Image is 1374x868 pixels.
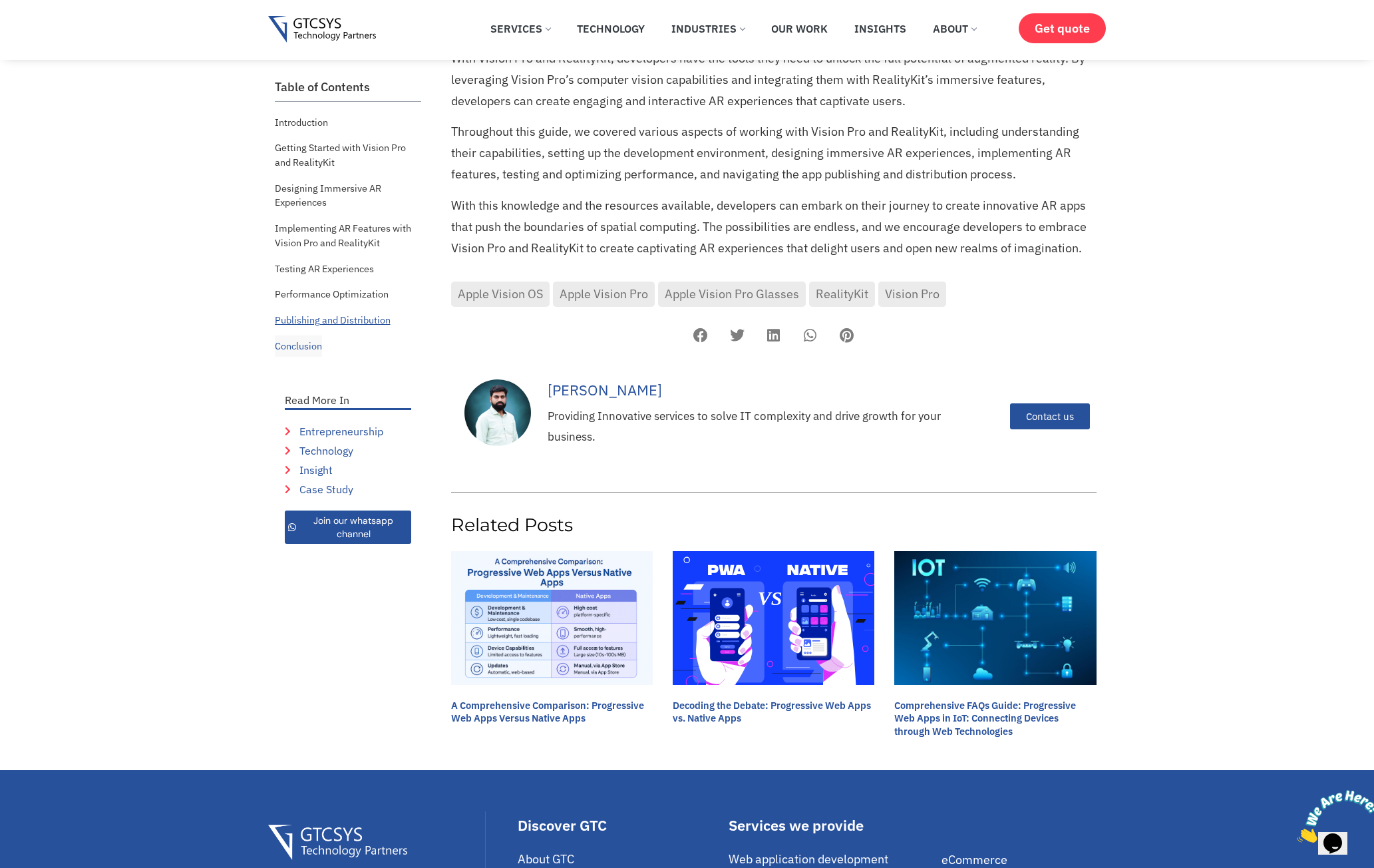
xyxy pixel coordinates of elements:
div: Share on linkedin [759,320,788,350]
a: Vision Pro [878,282,946,307]
a: Case Study [285,481,411,497]
iframe: chat widget [1291,785,1374,848]
span: Related Posts [451,514,573,536]
p: Read More In [285,395,411,405]
a: Services [480,14,560,43]
span: Technology [296,443,353,459]
span: Contact us [1026,411,1074,421]
img: Picture of Mukesh Lagadhir [464,379,531,446]
a: Decoding the Debate: Progressive Web Apps vs. Native Apps [673,699,871,724]
a: Insights [844,14,916,43]
a: Industries [661,14,755,43]
span: Entrepreneurship [296,423,383,439]
a: Testing AR Experiences [275,258,374,280]
p: With Vision Pro and RealityKit, developers have the tools they need to unlock the full potential ... [451,48,1097,112]
div: Share on whatsapp [795,320,825,350]
a: eCommerce [942,852,1107,867]
img: IOT [893,546,1097,690]
a: Conclusion [275,335,322,357]
a: Our Work [761,14,838,43]
div: Share on pinterest [832,320,862,350]
a: Contact us [1010,403,1090,429]
img: Gtcsys Footer Logo [268,825,407,860]
img: Chat attention grabber [5,5,88,58]
a: About [923,14,986,43]
a: Introduction [275,112,328,133]
img: Gtcsys logo [268,16,377,43]
a: Comprehensive FAQs Guide: Progressive Web Apps in IoT: Connecting Devices through Web Technologies [894,699,1076,738]
a: Performance Optimization [275,284,389,305]
a: RealityKit [809,282,875,307]
div: Share on facebook [685,320,715,350]
span: Web application development [729,851,888,867]
a: IOT [894,551,1096,684]
h2: Table of Contents [275,80,421,95]
span: Insight [296,462,333,478]
a: Insight [285,462,411,478]
div: Share on twitter [722,320,752,350]
a: Getting Started with Vision Pro and RealityKit [275,137,421,172]
p: With this knowledge and the resources available, developers can embark on their journey to create... [451,195,1097,259]
div: Providing Innovative services to solve IT complexity and drive growth for your business. [548,406,942,447]
a: A Comprehensive Comparison [451,551,653,684]
img: Progressive Web Apps vs. Native Apps [671,539,875,697]
a: Entrepreneurship [285,423,411,439]
a: Publishing and Distribution [275,310,391,331]
div: Discover GTC [518,818,722,833]
a: [PERSON_NAME] [548,377,942,403]
a: A Comprehensive Comparison: Progressive Web Apps Versus Native Apps [451,699,644,724]
img: A Comprehensive Comparison [449,550,653,686]
div: Services we provide [729,818,935,833]
span: Case Study [296,481,353,497]
span: eCommerce [942,852,1007,867]
a: Get quote [1019,13,1106,43]
span: Join our whatsapp channel [299,514,408,541]
a: Apple Vision Pro [553,282,655,307]
a: Technology [567,14,655,43]
a: Join our whatsapp channel [285,511,411,544]
a: Progressive Web Apps vs. Native Apps [673,551,874,684]
a: Apple Vision Pro Glasses [658,282,806,307]
span: About GTC [518,851,574,867]
a: Web application development [729,851,935,867]
a: About GTC [518,851,722,867]
a: Designing Immersive AR Experiences [275,178,421,213]
a: Apple Vision OS [451,282,550,307]
p: Throughout this guide, we covered various aspects of working with Vision Pro and RealityKit, incl... [451,121,1097,185]
span: Get quote [1035,21,1090,35]
a: Implementing AR Features with Vision Pro and RealityKit [275,218,421,253]
a: Technology [285,443,411,459]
